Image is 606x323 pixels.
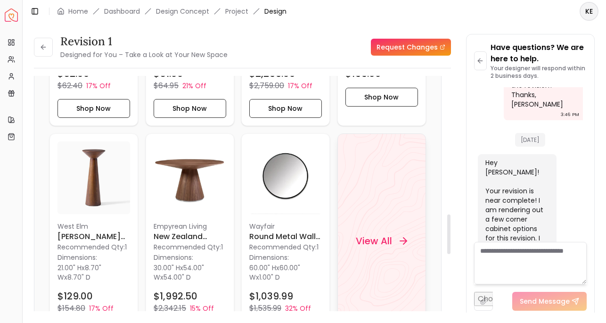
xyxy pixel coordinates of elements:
[60,34,228,49] h3: Revision 1
[57,141,130,214] img: Meyer Wooden Drink Tables 21" image
[259,273,280,282] span: 1.00" D
[156,7,209,16] li: Design Concept
[5,8,18,22] a: Spacejoy
[104,7,140,16] a: Dashboard
[154,263,226,282] p: x x
[285,304,311,313] p: 32% Off
[57,242,130,252] p: Recommended Qty: 1
[68,7,88,16] a: Home
[86,81,111,91] p: 17% Off
[89,304,114,313] p: 17% Off
[182,81,206,91] p: 21% Off
[580,2,598,21] button: KE
[154,222,226,231] p: Empyrean Living
[485,158,548,309] div: Hey [PERSON_NAME]! Your revision is near complete! I am rendering out a few corner cabinet option...
[288,81,312,91] p: 17% Off
[164,273,191,282] span: 54.00" D
[264,7,287,16] span: Design
[57,252,97,263] p: Dimensions:
[57,290,93,303] h4: $129.00
[57,222,130,231] p: West Elm
[249,263,300,282] span: 60.00" W
[249,242,322,252] p: Recommended Qty: 1
[154,303,186,314] p: $2,342.15
[581,3,598,20] span: KE
[154,141,226,214] img: New Zealand Dining Table image
[371,39,451,56] a: Request Changes
[249,80,284,91] p: $2,759.00
[154,290,197,303] h4: $1,992.50
[57,303,85,314] p: $154.80
[491,65,587,80] p: Your designer will respond within 2 business days.
[154,252,193,263] p: Dimensions:
[154,263,204,282] span: 54.00" W
[345,88,418,107] button: Shop Now
[190,304,214,313] p: 15% Off
[154,242,226,252] p: Recommended Qty: 1
[154,80,179,91] p: $64.95
[60,50,228,59] small: Designed for You – Take a Look at Your New Space
[249,231,322,242] h6: Round Metal Wall Mirror_Black
[57,80,82,91] p: $62.40
[515,133,545,147] span: [DATE]
[249,263,322,282] p: x x
[356,234,392,248] h4: View All
[561,110,579,119] div: 3:46 PM
[57,263,130,282] p: x x
[154,231,226,242] h6: New Zealand Dining Table
[57,99,130,118] button: Shop Now
[154,263,180,273] span: 30.00" H
[57,231,130,242] h6: [PERSON_NAME] Drink Tables 21"
[57,263,82,273] span: 21.00" H
[249,141,322,214] img: Round Metal Wall Mirror_Black image
[57,7,287,16] nav: breadcrumb
[154,99,226,118] button: Shop Now
[249,222,322,231] p: Wayfair
[249,303,281,314] p: $1,535.99
[249,290,293,303] h4: $1,039.99
[67,273,90,282] span: 8.70" D
[249,252,289,263] p: Dimensions:
[249,263,276,273] span: 60.00" H
[491,42,587,65] p: Have questions? We are here to help.
[5,8,18,22] img: Spacejoy Logo
[57,263,101,282] span: 8.70" W
[225,7,248,16] a: Project
[249,99,322,118] button: Shop Now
